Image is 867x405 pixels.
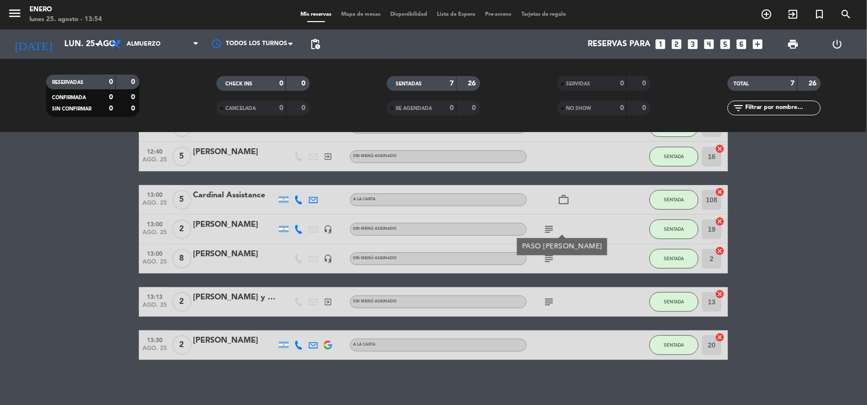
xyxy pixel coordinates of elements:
[787,8,799,20] i: exit_to_app
[353,227,397,231] span: Sin menú asignado
[324,225,332,234] i: headset_mic
[324,341,332,350] img: google-logo.png
[142,302,167,313] span: ago. 25
[715,187,725,197] i: cancel
[840,8,852,20] i: search
[127,41,161,48] span: Almuerzo
[735,38,748,51] i: looks_6
[650,147,699,166] button: SENTADA
[558,194,569,206] i: work_outline
[643,105,649,111] strong: 0
[687,38,700,51] i: looks_3
[703,38,716,51] i: looks_4
[172,292,191,312] span: 2
[468,80,478,87] strong: 26
[396,81,422,86] span: SENTADAS
[52,95,86,100] span: CONFIRMADA
[353,299,397,303] span: Sin menú asignado
[7,6,22,21] i: menu
[664,256,684,261] span: SENTADA
[809,80,819,87] strong: 26
[109,105,113,112] strong: 0
[193,146,276,159] div: [PERSON_NAME]
[225,81,252,86] span: CHECK INS
[279,80,283,87] strong: 0
[324,297,332,306] i: exit_to_app
[517,12,571,17] span: Tarjetas de regalo
[142,145,167,157] span: 12:40
[715,246,725,256] i: cancel
[309,38,321,50] span: pending_actions
[715,216,725,226] i: cancel
[7,6,22,24] button: menu
[832,38,843,50] i: power_settings_new
[752,38,764,51] i: add_box
[142,218,167,229] span: 13:00
[761,8,773,20] i: add_circle_outline
[279,105,283,111] strong: 0
[131,105,137,112] strong: 0
[301,105,307,111] strong: 0
[664,154,684,159] span: SENTADA
[52,107,91,111] span: SIN CONFIRMAR
[131,79,137,85] strong: 0
[353,197,376,201] span: A LA CARTA
[172,335,191,355] span: 2
[193,334,276,347] div: [PERSON_NAME]
[172,190,191,210] span: 5
[296,12,337,17] span: Mis reservas
[664,342,684,348] span: SENTADA
[481,12,517,17] span: Pre-acceso
[671,38,683,51] i: looks_two
[588,40,651,49] span: Reservas para
[353,154,397,158] span: Sin menú asignado
[472,105,478,111] strong: 0
[172,219,191,239] span: 2
[353,343,376,347] span: A LA CARTA
[719,38,732,51] i: looks_5
[650,190,699,210] button: SENTADA
[664,197,684,202] span: SENTADA
[353,256,397,260] span: Sin menú asignado
[324,152,332,161] i: exit_to_app
[814,8,826,20] i: turned_in_not
[744,103,820,113] input: Filtrar por nombre...
[142,334,167,345] span: 13:30
[131,94,137,101] strong: 0
[225,106,256,111] span: CANCELADA
[324,254,332,263] i: headset_mic
[664,226,684,232] span: SENTADA
[142,229,167,241] span: ago. 25
[172,147,191,166] span: 5
[109,79,113,85] strong: 0
[142,345,167,356] span: ago. 25
[543,223,555,235] i: subject
[732,102,744,114] i: filter_list
[142,259,167,270] span: ago. 25
[109,94,113,101] strong: 0
[193,248,276,261] div: [PERSON_NAME]
[715,144,725,154] i: cancel
[650,292,699,312] button: SENTADA
[396,106,432,111] span: RE AGENDADA
[566,81,590,86] span: SERVIDAS
[433,12,481,17] span: Lista de Espera
[791,80,795,87] strong: 7
[715,289,725,299] i: cancel
[142,189,167,200] span: 13:00
[193,291,276,304] div: [PERSON_NAME] y [PERSON_NAME]
[337,12,386,17] span: Mapa de mesas
[29,15,102,25] div: lunes 25. agosto - 13:54
[29,5,102,15] div: Enero
[193,189,276,202] div: Cardinal Assistance
[566,106,591,111] span: NO SHOW
[620,80,624,87] strong: 0
[142,247,167,259] span: 13:00
[193,218,276,231] div: [PERSON_NAME]
[650,335,699,355] button: SENTADA
[450,80,454,87] strong: 7
[650,249,699,269] button: SENTADA
[815,29,860,59] div: LOG OUT
[650,219,699,239] button: SENTADA
[386,12,433,17] span: Disponibilidad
